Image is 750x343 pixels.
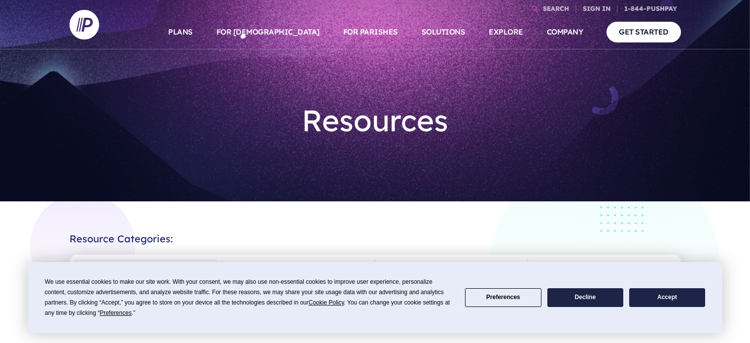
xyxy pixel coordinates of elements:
a: PLANS [168,15,193,49]
a: SOLUTIONS [422,15,465,49]
button: Accept [629,288,705,307]
button: Decline [547,288,623,307]
a: EBooks [74,260,217,307]
span: Preferences [100,309,132,316]
a: FOR PARISHES [343,15,398,49]
a: Infographics [227,260,370,307]
a: Videos [380,260,523,307]
a: GET STARTED [607,22,681,42]
span: Cookie Policy [309,299,344,306]
h2: Resource Categories: [70,225,681,245]
a: EXPLORE [489,15,523,49]
a: FOR [DEMOGRAPHIC_DATA] [216,15,320,49]
a: Webinars [533,260,676,307]
div: We use essential cookies to make our site work. With your consent, we may also use non-essential ... [45,277,453,318]
button: Preferences [465,288,541,307]
div: Cookie Consent Prompt [28,262,722,333]
a: COMPANY [547,15,583,49]
h1: Resources [230,95,520,146]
